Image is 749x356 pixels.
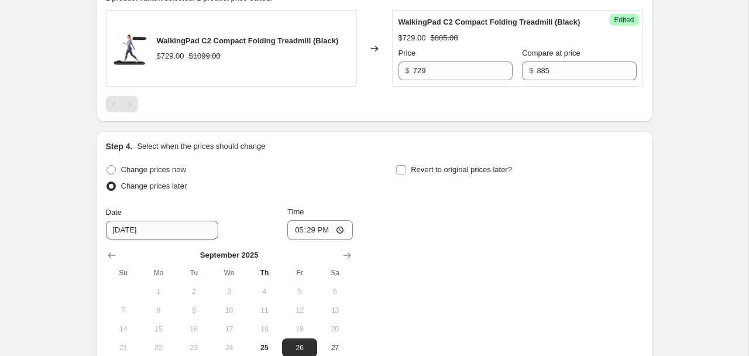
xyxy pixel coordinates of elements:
[252,287,277,296] span: 4
[287,220,353,240] input: 12:00
[322,306,348,315] span: 13
[181,324,207,334] span: 16
[287,287,312,296] span: 5
[181,268,207,278] span: Tu
[216,287,242,296] span: 3
[247,301,282,320] button: Thursday September 11 2025
[106,141,133,152] h2: Step 4.
[106,263,141,282] th: Sunday
[252,324,277,334] span: 18
[247,320,282,338] button: Thursday September 18 2025
[287,207,304,216] span: Time
[146,287,171,296] span: 1
[106,208,122,217] span: Date
[398,32,426,44] div: $729.00
[529,66,533,75] span: $
[282,320,317,338] button: Friday September 19 2025
[211,282,246,301] button: Wednesday September 3 2025
[322,324,348,334] span: 20
[411,165,512,174] span: Revert to original prices later?
[287,343,312,352] span: 26
[216,324,242,334] span: 17
[176,282,211,301] button: Tuesday September 2 2025
[181,306,207,315] span: 9
[157,36,339,45] span: WalkingPad C2 Compact Folding Treadmill (Black)
[287,268,312,278] span: Fr
[106,221,218,239] input: 9/25/2025
[146,324,171,334] span: 15
[211,263,246,282] th: Wednesday
[252,306,277,315] span: 11
[121,165,186,174] span: Change prices now
[282,301,317,320] button: Friday September 12 2025
[614,15,634,25] span: Edited
[176,301,211,320] button: Tuesday September 9 2025
[252,343,277,352] span: 25
[322,287,348,296] span: 6
[106,320,141,338] button: Sunday September 14 2025
[176,320,211,338] button: Tuesday September 16 2025
[181,343,207,352] span: 23
[111,268,136,278] span: Su
[176,263,211,282] th: Tuesday
[252,268,277,278] span: Th
[181,287,207,296] span: 2
[287,306,312,315] span: 12
[322,268,348,278] span: Sa
[287,324,312,334] span: 19
[398,18,580,26] span: WalkingPad C2 Compact Folding Treadmill (Black)
[282,282,317,301] button: Friday September 5 2025
[111,343,136,352] span: 21
[522,49,580,57] span: Compare at price
[111,306,136,315] span: 7
[146,268,171,278] span: Mo
[431,32,458,44] strike: $885.00
[121,182,187,190] span: Change prices later
[111,324,136,334] span: 14
[106,301,141,320] button: Sunday September 7 2025
[216,306,242,315] span: 10
[247,282,282,301] button: Thursday September 4 2025
[141,320,176,338] button: Monday September 15 2025
[317,263,352,282] th: Saturday
[282,263,317,282] th: Friday
[104,247,120,263] button: Show previous month, August 2025
[216,343,242,352] span: 24
[137,141,265,152] p: Select when the prices should change
[112,31,147,66] img: walkingpad-c2-compact-folding-treadmill-main_80x.png
[146,343,171,352] span: 22
[317,320,352,338] button: Saturday September 20 2025
[406,66,410,75] span: $
[106,96,138,112] nav: Pagination
[216,268,242,278] span: We
[247,263,282,282] th: Thursday
[211,320,246,338] button: Wednesday September 17 2025
[157,50,184,62] div: $729.00
[317,301,352,320] button: Saturday September 13 2025
[141,282,176,301] button: Monday September 1 2025
[146,306,171,315] span: 8
[141,263,176,282] th: Monday
[339,247,355,263] button: Show next month, October 2025
[398,49,416,57] span: Price
[317,282,352,301] button: Saturday September 6 2025
[211,301,246,320] button: Wednesday September 10 2025
[322,343,348,352] span: 27
[141,301,176,320] button: Monday September 8 2025
[189,50,221,62] strike: $1099.00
